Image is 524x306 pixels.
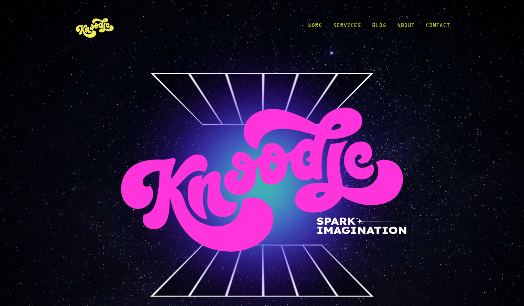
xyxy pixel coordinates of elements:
a: Work [308,11,322,44]
a: Blog [372,11,386,44]
a: Services [333,11,361,44]
a: Contact [426,11,450,44]
a: About [397,11,414,44]
img: KnoLogo(yellow) [74,11,116,44]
